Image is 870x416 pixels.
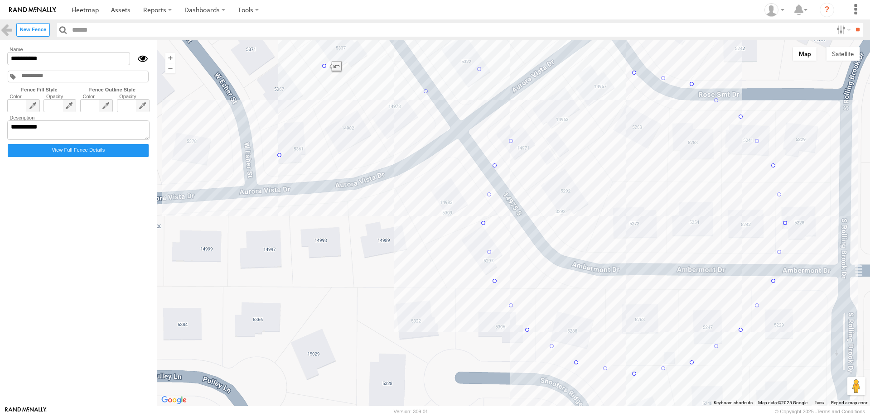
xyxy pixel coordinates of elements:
[714,400,753,406] button: Keyboard shortcuts
[793,47,817,61] button: Show street map
[73,87,151,92] label: Fence Outline Style
[7,94,40,99] label: Color
[758,400,807,405] span: Map data ©2025 Google
[5,407,47,416] a: Visit our Website
[820,3,834,17] i: ?
[7,47,150,52] label: Name
[165,63,175,73] button: Zoom out
[159,394,189,406] img: Google
[130,52,150,65] div: Show/Hide fence
[159,394,189,406] a: Open this area in Google Maps (opens a new window)
[826,47,860,61] button: Show satellite imagery
[831,400,867,405] a: Report a map error
[329,61,343,73] button: Undo last edit
[7,115,150,120] label: Description
[817,409,865,414] a: Terms and Conditions
[775,409,865,414] div: © Copyright 2025 -
[847,377,865,395] button: Drag Pegman onto the map to open Street View
[394,409,428,414] div: Version: 309.01
[8,144,149,157] label: Click to view fence details
[117,94,150,99] label: Opacity
[16,23,50,36] label: Create New Fence
[5,87,73,92] label: Fence Fill Style
[43,94,76,99] label: Opacity
[80,94,113,99] label: Color
[815,401,824,405] a: Terms (opens in new tab)
[833,23,852,36] label: Search Filter Options
[9,7,56,13] img: rand-logo.svg
[165,53,175,63] button: Zoom in
[761,3,788,17] div: Allen Bauer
